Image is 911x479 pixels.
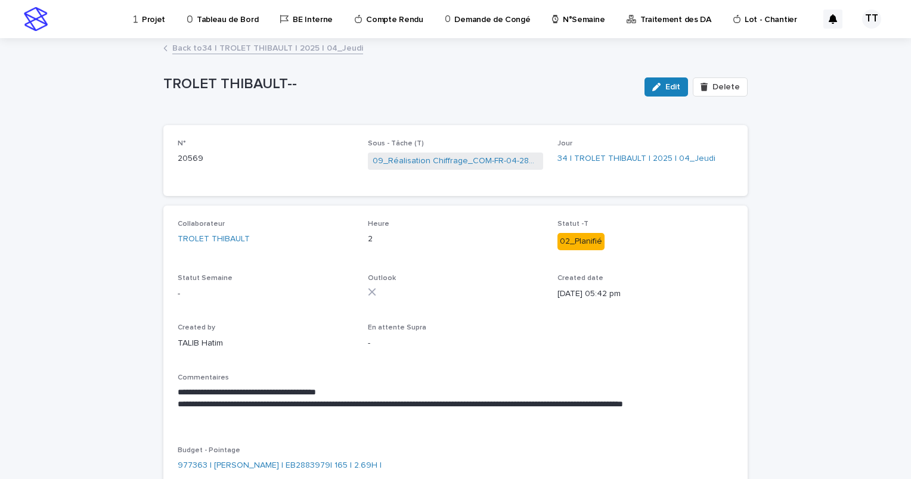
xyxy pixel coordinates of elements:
p: [DATE] 05:42 pm [557,288,733,300]
span: Delete [712,83,740,91]
div: 02_Planifié [557,233,605,250]
a: 09_Réalisation Chiffrage_COM-FR-04-2883979 [373,155,539,167]
p: 20569 [178,153,354,165]
p: TROLET THIBAULT-- [163,76,635,93]
span: Outlook [368,275,396,282]
span: Edit [665,83,680,91]
span: Collaborateur [178,220,225,228]
a: Back to34 | TROLET THIBAULT | 2025 | 04_Jeudi [172,41,363,54]
span: N° [178,140,186,147]
span: Statut Semaine [178,275,233,282]
p: 2 [368,233,544,245]
button: Delete [693,77,748,97]
p: - [368,337,544,350]
span: Created by [178,324,215,331]
span: Statut -T [557,220,588,228]
a: 977363 | [PERSON_NAME] | EB2883979| 165 | 2.69H | [178,459,382,472]
span: En attente Supra [368,324,426,331]
span: Sous - Tâche (T) [368,140,424,147]
img: stacker-logo-s-only.png [24,7,48,31]
span: Budget - Pointage [178,447,240,454]
p: TALIB Hatim [178,337,354,350]
span: Jour [557,140,572,147]
span: Created date [557,275,603,282]
div: TT [862,10,881,29]
p: - [178,288,354,300]
span: Heure [368,220,389,228]
a: TROLET THIBAULT [178,233,250,245]
a: 34 | TROLET THIBAULT | 2025 | 04_Jeudi [557,153,715,165]
button: Edit [644,77,688,97]
span: Commentaires [178,374,229,381]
